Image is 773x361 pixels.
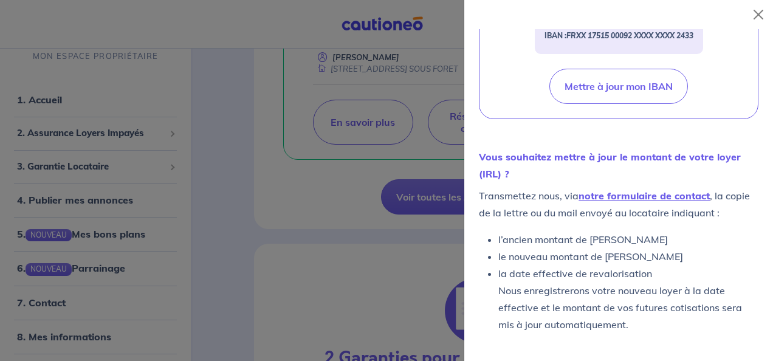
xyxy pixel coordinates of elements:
li: la date effective de revalorisation Nous enregistrerons votre nouveau loyer à la date effective e... [498,265,758,333]
button: Close [749,5,768,24]
strong: IBAN : [545,31,693,40]
em: FRXX 17515 00092 XXXX XXXX 2433 [566,31,693,40]
li: le nouveau montant de [PERSON_NAME] [498,248,758,265]
p: Transmettez nous, via , la copie de la lettre ou du mail envoyé au locataire indiquant : [479,187,758,221]
strong: Vous souhaitez mettre à jour le montant de votre loyer (IRL) ? [479,151,741,180]
li: l’ancien montant de [PERSON_NAME] [498,231,758,248]
a: notre formulaire de contact [579,190,710,202]
button: Mettre à jour mon IBAN [549,69,688,104]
